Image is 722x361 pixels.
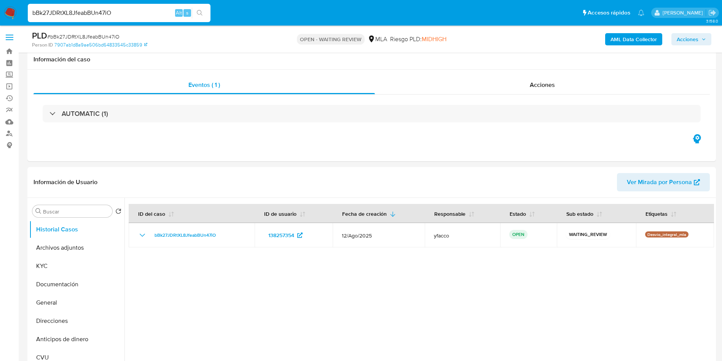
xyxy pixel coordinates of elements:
[671,33,711,45] button: Acciones
[29,330,124,348] button: Anticipos de dinero
[35,208,41,214] button: Buscar
[588,9,630,17] span: Accesos rápidos
[610,33,657,45] b: AML Data Collector
[62,109,108,118] h3: AUTOMATIC (1)
[530,80,555,89] span: Acciones
[192,8,207,18] button: search-icon
[663,9,706,16] p: yesica.facco@mercadolibre.com
[29,294,124,312] button: General
[708,9,716,17] a: Salir
[29,275,124,294] button: Documentación
[54,42,147,48] a: 7907ab1d8a9ae506bd64833545c33859
[605,33,662,45] button: AML Data Collector
[29,257,124,275] button: KYC
[43,105,701,122] div: AUTOMATIC (1)
[390,35,446,43] span: Riesgo PLD:
[115,208,121,217] button: Volver al orden por defecto
[638,10,644,16] a: Notificaciones
[29,220,124,239] button: Historial Casos
[297,34,365,45] p: OPEN - WAITING REVIEW
[28,8,210,18] input: Buscar usuario o caso...
[43,208,109,215] input: Buscar
[627,173,692,191] span: Ver Mirada por Persona
[422,35,446,43] span: MIDHIGH
[617,173,710,191] button: Ver Mirada por Persona
[29,312,124,330] button: Direcciones
[188,80,220,89] span: Eventos ( 1 )
[33,56,710,63] h1: Información del caso
[29,239,124,257] button: Archivos adjuntos
[32,42,53,48] b: Person ID
[32,29,47,42] b: PLD
[176,9,182,16] span: Alt
[368,35,387,43] div: MLA
[677,33,698,45] span: Acciones
[33,178,97,186] h1: Información de Usuario
[47,33,120,40] span: # bBk27JDRtXL8JfeabBUn47iO
[186,9,188,16] span: s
